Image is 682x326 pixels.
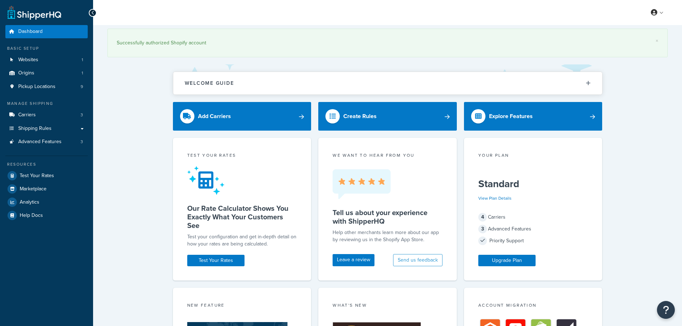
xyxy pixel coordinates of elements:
div: Explore Features [489,111,533,121]
a: Origins1 [5,67,88,80]
a: Upgrade Plan [478,255,536,266]
a: Explore Features [464,102,603,131]
p: Help other merchants learn more about our app by reviewing us in the Shopify App Store. [333,229,442,243]
li: Carriers [5,108,88,122]
span: Websites [18,57,38,63]
span: Pickup Locations [18,84,55,90]
div: Carriers [478,212,588,222]
span: 3 [478,225,487,233]
span: 3 [81,139,83,145]
span: Dashboard [18,29,43,35]
li: Pickup Locations [5,80,88,93]
div: Test your rates [187,152,297,160]
div: Your Plan [478,152,588,160]
li: Advanced Features [5,135,88,149]
a: Add Carriers [173,102,311,131]
span: 3 [81,112,83,118]
div: New Feature [187,302,297,310]
h2: Welcome Guide [185,81,234,86]
div: Add Carriers [198,111,231,121]
a: View Plan Details [478,195,512,201]
span: Carriers [18,112,36,118]
div: Resources [5,161,88,167]
h5: Tell us about your experience with ShipperHQ [333,208,442,225]
span: Origins [18,70,34,76]
a: Create Rules [318,102,457,131]
a: Test Your Rates [5,169,88,182]
a: × [656,38,658,44]
span: Shipping Rules [18,126,52,132]
li: Websites [5,53,88,67]
a: Pickup Locations9 [5,80,88,93]
a: Help Docs [5,209,88,222]
h5: Standard [478,178,588,190]
div: Test your configuration and get in-depth detail on how your rates are being calculated. [187,233,297,248]
span: Help Docs [20,213,43,219]
span: 1 [82,57,83,63]
div: What's New [333,302,442,310]
div: Basic Setup [5,45,88,52]
a: Marketplace [5,183,88,195]
a: Dashboard [5,25,88,38]
button: Open Resource Center [657,301,675,319]
span: Analytics [20,199,39,205]
h5: Our Rate Calculator Shows You Exactly What Your Customers See [187,204,297,230]
div: Manage Shipping [5,101,88,107]
div: Successfully authorized Shopify account [117,38,658,48]
a: Test Your Rates [187,255,245,266]
span: 9 [81,84,83,90]
li: Origins [5,67,88,80]
a: Shipping Rules [5,122,88,135]
p: we want to hear from you [333,152,442,159]
div: Advanced Features [478,224,588,234]
span: 4 [478,213,487,222]
div: Priority Support [478,236,588,246]
span: Advanced Features [18,139,62,145]
button: Send us feedback [393,254,442,266]
div: Create Rules [343,111,377,121]
button: Welcome Guide [173,72,602,94]
a: Leave a review [333,254,374,266]
div: Account Migration [478,302,588,310]
a: Websites1 [5,53,88,67]
a: Advanced Features3 [5,135,88,149]
a: Carriers3 [5,108,88,122]
span: Test Your Rates [20,173,54,179]
span: 1 [82,70,83,76]
span: Marketplace [20,186,47,192]
a: Analytics [5,196,88,209]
